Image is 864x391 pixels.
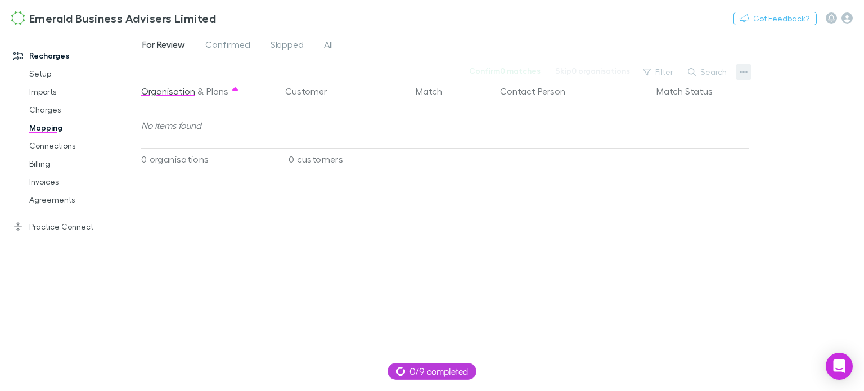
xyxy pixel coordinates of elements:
[141,148,276,170] div: 0 organisations
[18,155,147,173] a: Billing
[141,80,195,102] button: Organisation
[733,12,817,25] button: Got Feedback?
[637,65,680,79] button: Filter
[2,47,147,65] a: Recharges
[18,173,147,191] a: Invoices
[29,11,216,25] h3: Emerald Business Advisers Limited
[285,80,340,102] button: Customer
[548,64,637,78] button: Skip0 organisations
[141,103,742,148] div: No items found
[18,65,147,83] a: Setup
[18,191,147,209] a: Agreements
[2,218,147,236] a: Practice Connect
[682,65,733,79] button: Search
[324,39,333,53] span: All
[276,148,411,170] div: 0 customers
[4,5,223,32] a: Emerald Business Advisers Limited
[416,80,456,102] button: Match
[500,80,579,102] button: Contact Person
[18,137,147,155] a: Connections
[206,80,228,102] button: Plans
[271,39,304,53] span: Skipped
[205,39,250,53] span: Confirmed
[18,119,147,137] a: Mapping
[141,80,272,102] div: &
[11,11,25,25] img: Emerald Business Advisers Limited's Logo
[18,101,147,119] a: Charges
[656,80,726,102] button: Match Status
[826,353,853,380] div: Open Intercom Messenger
[462,64,548,78] button: Confirm0 matches
[142,39,185,53] span: For Review
[18,83,147,101] a: Imports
